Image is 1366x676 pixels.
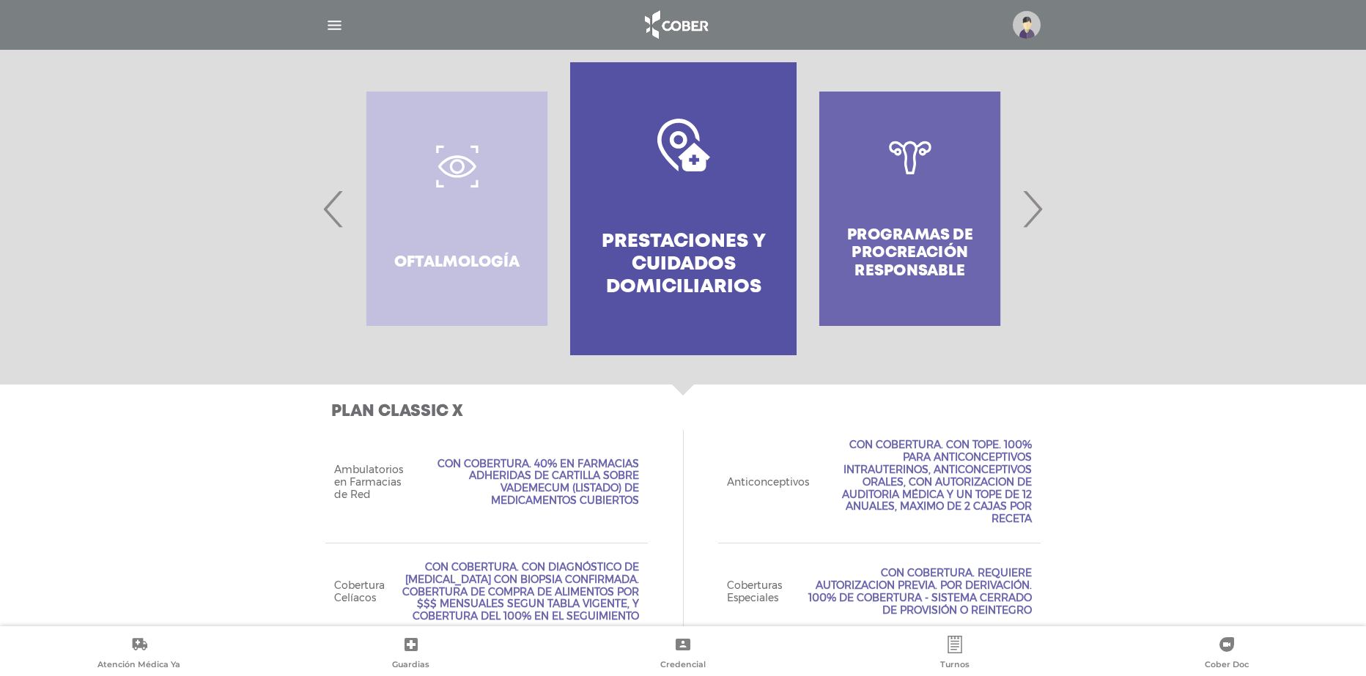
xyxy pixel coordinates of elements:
[331,402,1041,421] h3: Plan CLASSIC X
[320,169,348,248] span: Previous
[660,659,706,672] span: Credencial
[827,439,1032,525] span: Con Cobertura. Con Tope. 100% para anticonceptivos intrauterinos, anticonceptivos orales, con aut...
[1013,11,1041,39] img: profile-placeholder.svg
[1205,659,1249,672] span: Cober Doc
[392,659,429,672] span: Guardias
[97,659,180,672] span: Atención Médica Ya
[402,561,639,623] span: Con Cobertura. Con diagnóstico de [MEDICAL_DATA] con biopsia confirmada. Cobertura de compra de a...
[940,659,970,672] span: Turnos
[727,579,782,604] span: Coberturas Especiales
[1091,636,1363,673] a: Cober Doc
[570,62,797,355] a: Prestaciones y cuidados domiciliarios
[325,16,344,34] img: Cober_menu-lines-white.svg
[334,579,385,604] span: Cobertura Celíacos
[1018,169,1046,248] span: Next
[819,636,1091,673] a: Turnos
[334,464,403,500] span: Ambulatorios en Farmacias de Red
[547,636,819,673] a: Credencial
[275,636,547,673] a: Guardias
[637,7,714,42] img: logo_cober_home-white.png
[800,567,1032,616] span: Con Cobertura. Requiere Autorizacion Previa. Por Derivación. 100% de Cobertura - Sistema Cerrado ...
[597,231,770,300] h4: Prestaciones y cuidados domiciliarios
[421,458,639,507] span: Con Cobertura. 40% en farmacias adheridas de cartilla sobre vademecum (listado) de medicamentos c...
[727,476,809,489] span: Anticonceptivos
[3,636,275,673] a: Atención Médica Ya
